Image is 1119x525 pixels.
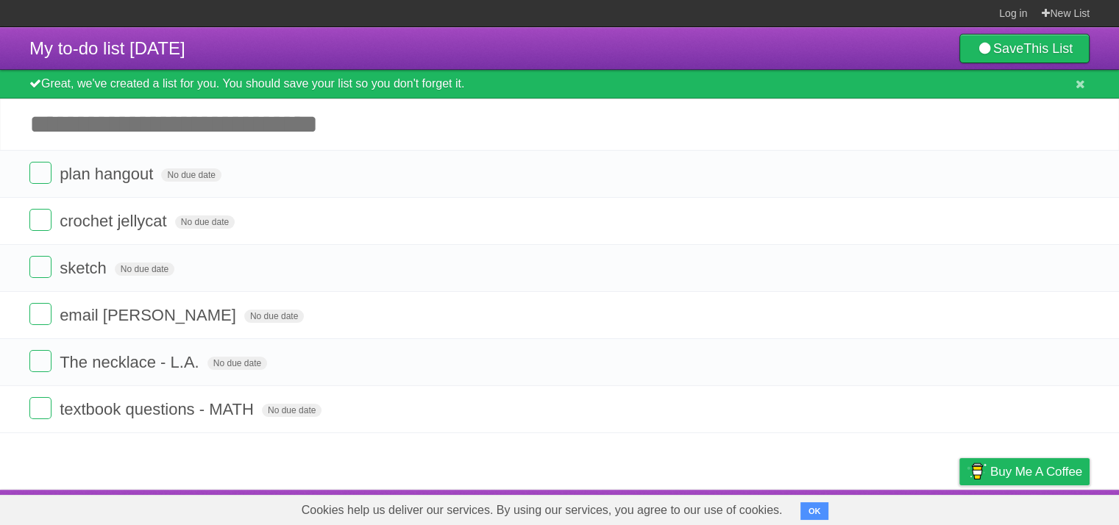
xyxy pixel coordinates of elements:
[812,493,872,521] a: Developers
[1023,41,1073,56] b: This List
[990,459,1082,485] span: Buy me a coffee
[29,256,51,278] label: Done
[60,165,157,183] span: plan hangout
[60,306,240,324] span: email [PERSON_NAME]
[890,493,923,521] a: Terms
[60,400,257,418] span: textbook questions - MATH
[29,209,51,231] label: Done
[967,459,987,484] img: Buy me a coffee
[959,458,1090,485] a: Buy me a coffee
[262,404,322,417] span: No due date
[959,34,1090,63] a: SaveThis List
[764,493,795,521] a: About
[29,162,51,184] label: Done
[940,493,978,521] a: Privacy
[115,262,174,276] span: No due date
[29,303,51,325] label: Done
[207,357,267,370] span: No due date
[60,353,203,371] span: The necklace - L.A.
[29,397,51,419] label: Done
[29,38,185,58] span: My to-do list [DATE]
[800,502,829,520] button: OK
[175,215,235,229] span: No due date
[244,310,304,323] span: No due date
[997,493,1090,521] a: Suggest a feature
[287,496,797,525] span: Cookies help us deliver our services. By using our services, you agree to our use of cookies.
[60,259,110,277] span: sketch
[60,212,171,230] span: crochet jellycat
[161,168,221,182] span: No due date
[29,350,51,372] label: Done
